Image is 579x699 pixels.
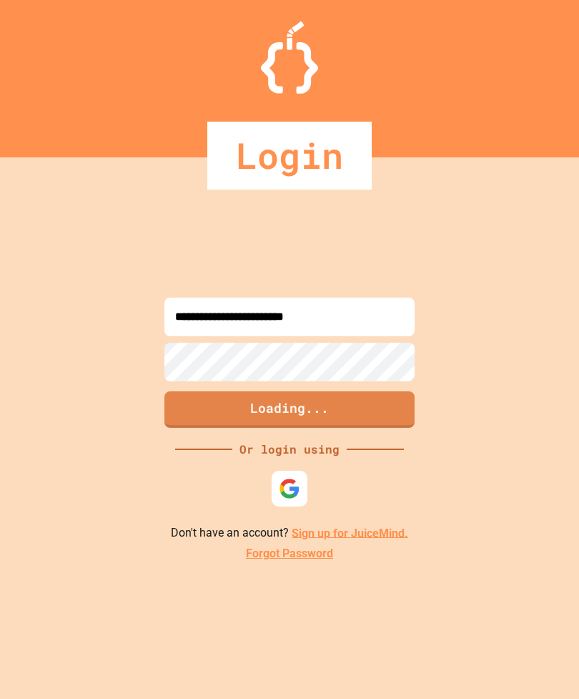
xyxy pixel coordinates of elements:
[232,441,347,458] div: Or login using
[171,524,408,542] p: Don't have an account?
[164,391,415,428] button: Loading...
[261,21,318,94] img: Logo.svg
[279,478,300,499] img: google-icon.svg
[207,122,372,190] div: Login
[292,526,408,539] a: Sign up for JuiceMind.
[246,545,333,562] a: Forgot Password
